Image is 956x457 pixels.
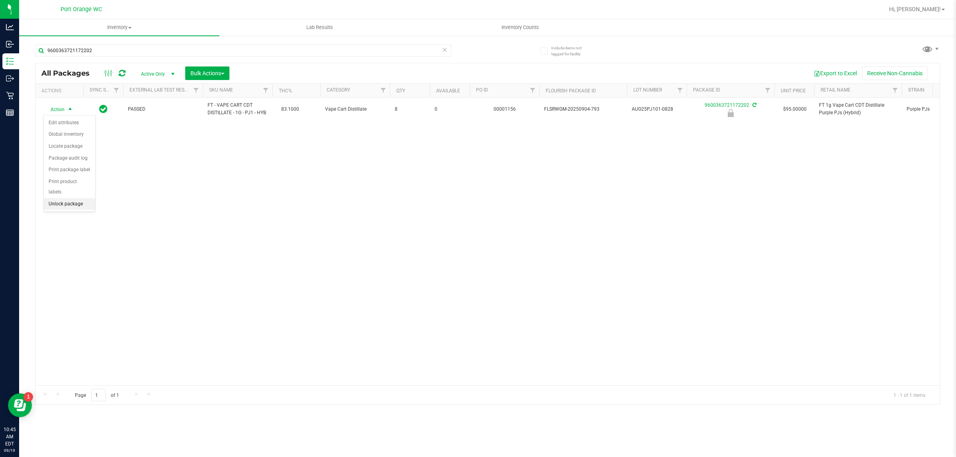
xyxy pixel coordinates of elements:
span: Port Orange WC [61,6,102,13]
span: Clear [442,45,447,55]
inline-svg: Analytics [6,23,14,31]
p: 10:45 AM EDT [4,426,16,447]
button: Bulk Actions [185,66,229,80]
li: Unlock package [44,198,95,210]
span: 8 [395,105,425,113]
button: Receive Non-Cannabis [862,66,928,80]
a: Package ID [693,87,720,93]
span: All Packages [41,69,98,78]
span: 1 - 1 of 1 items [887,389,932,401]
inline-svg: Outbound [6,74,14,82]
span: Inventory Counts [491,24,550,31]
span: 0 [435,105,465,113]
span: AUG25PJ101-0828 [632,105,682,113]
span: FLSRWGM-20250904-793 [544,105,622,113]
span: Include items not tagged for facility [551,45,591,57]
iframe: Resource center unread badge [24,392,33,402]
span: Lab Results [296,24,344,31]
li: Print product labels [44,176,95,198]
a: Strain [908,87,925,93]
a: Retail Name [821,87,850,93]
span: 83.1000 [277,104,303,115]
a: Filter [377,84,390,97]
li: Locate package [44,141,95,152]
span: select [65,104,75,115]
a: External Lab Test Result [129,87,192,93]
div: Newly Received [686,109,776,117]
a: Category [327,87,350,93]
div: Actions [41,88,80,94]
li: Package audit log [44,152,95,164]
span: Sync from Compliance System [751,102,756,108]
p: 09/19 [4,447,16,453]
span: Action [43,104,65,115]
li: Edit attributes [44,117,95,129]
span: Vape Cart Distillate [325,105,385,113]
a: Available [436,88,460,94]
input: Search Package ID, Item Name, SKU, Lot or Part Number... [35,45,451,57]
a: Lab Results [219,19,420,36]
a: Filter [526,84,539,97]
a: Flourish Package ID [546,88,596,94]
a: 00001156 [494,106,516,112]
a: Filter [674,84,687,97]
a: Qty [396,88,405,94]
inline-svg: Inventory [6,57,14,65]
inline-svg: Reports [6,109,14,117]
a: Filter [110,84,123,97]
span: In Sync [99,104,108,115]
span: $95.00000 [779,104,811,115]
a: THC% [279,88,292,94]
iframe: Resource center [8,393,32,417]
a: Unit Price [781,88,806,94]
a: PO ID [476,87,488,93]
a: Filter [761,84,774,97]
span: Bulk Actions [190,70,224,76]
a: Sync Status [90,87,120,93]
a: SKU Name [209,87,233,93]
a: Filter [259,84,272,97]
a: Filter [190,84,203,97]
span: PASSED [128,105,198,113]
span: Hi, [PERSON_NAME]! [889,6,941,12]
li: Print package label [44,164,95,176]
inline-svg: Retail [6,92,14,100]
inline-svg: Inbound [6,40,14,48]
span: FT 1g Vape Cart CDT Distillate Purple PJs (Hybrid) [819,102,897,117]
a: 9600363721172202 [705,102,749,108]
a: Filter [889,84,902,97]
li: Global inventory [44,129,95,141]
span: FT - VAPE CART CDT DISTILLATE - 1G - PJ1 - HYB [208,102,268,117]
a: Inventory [19,19,219,36]
button: Export to Excel [809,66,862,80]
span: Inventory [19,24,219,31]
a: Lot Number [633,87,662,93]
a: Inventory Counts [420,19,620,36]
input: 1 [91,389,106,401]
span: Page of 1 [68,389,125,401]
